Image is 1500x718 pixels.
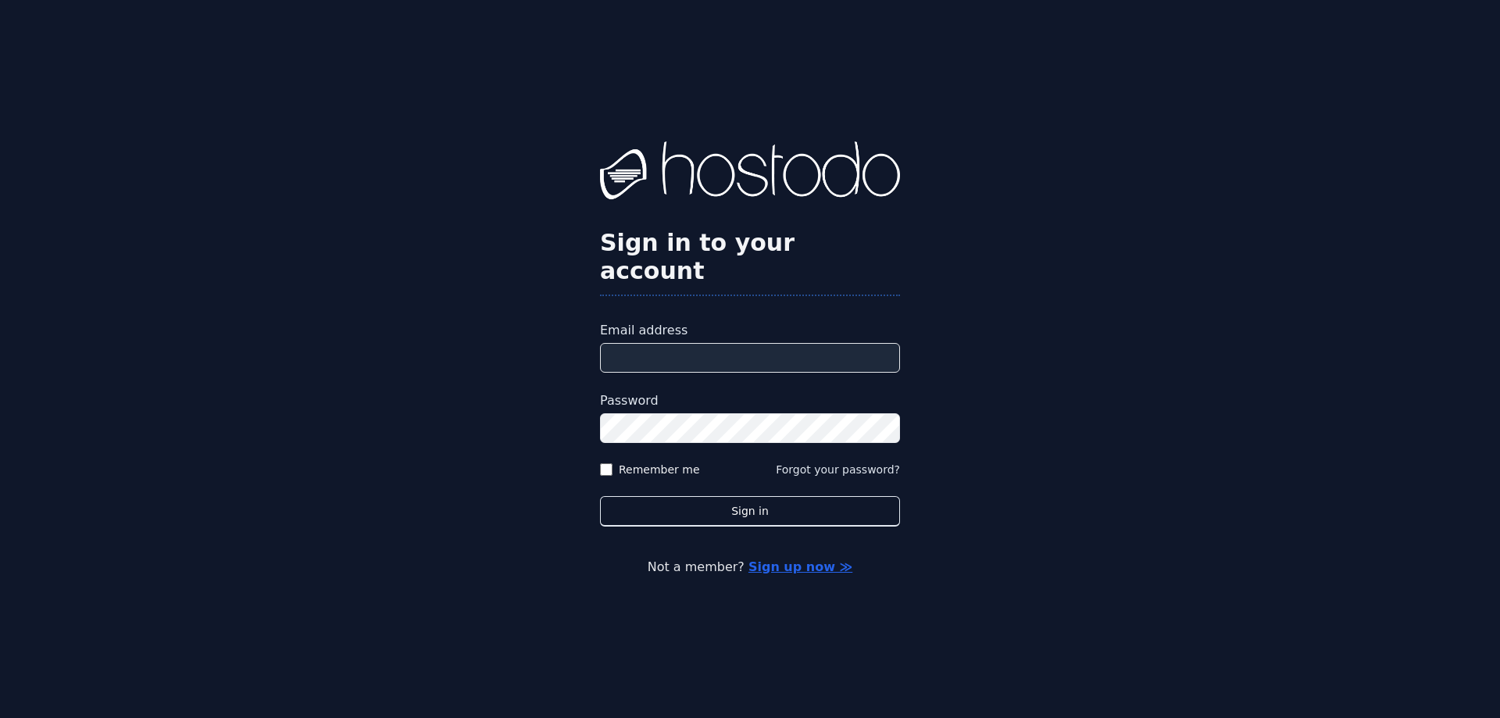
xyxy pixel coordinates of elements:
label: Password [600,391,900,410]
button: Sign in [600,496,900,527]
button: Forgot your password? [776,462,900,477]
label: Email address [600,321,900,340]
img: Hostodo [600,141,900,204]
label: Remember me [619,462,700,477]
p: Not a member? [75,558,1425,577]
a: Sign up now ≫ [748,559,852,574]
h2: Sign in to your account [600,229,900,285]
